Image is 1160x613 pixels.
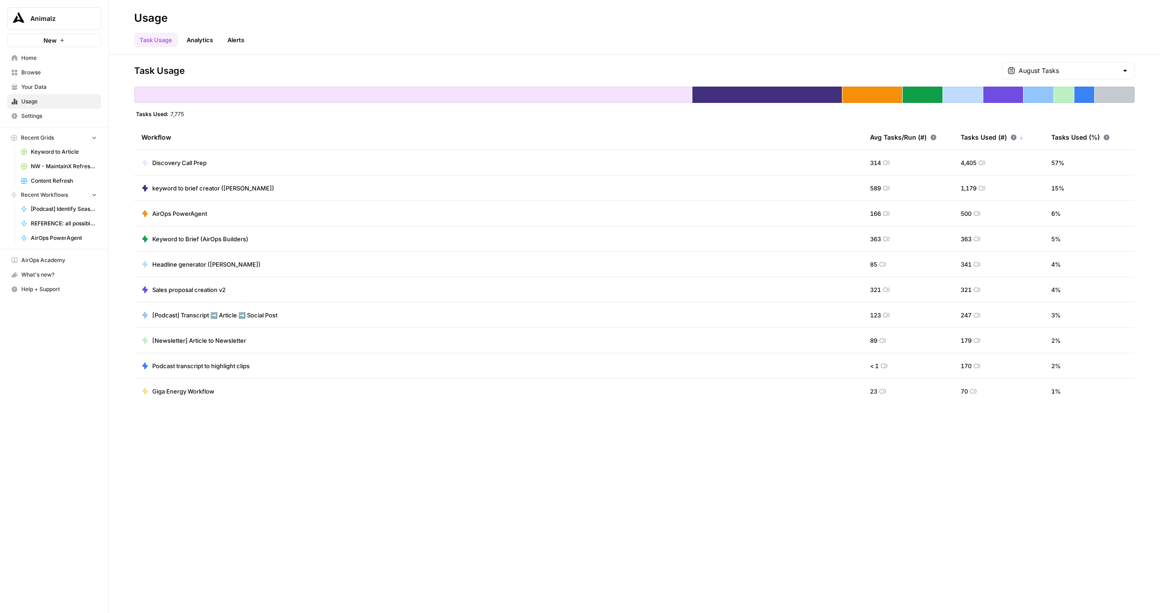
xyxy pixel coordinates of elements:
[21,134,54,142] span: Recent Grids
[10,10,27,27] img: Animalz Logo
[7,80,101,94] a: Your Data
[7,253,101,268] a: AirOps Academy
[1051,209,1061,218] span: 6 %
[152,209,207,218] span: AirOps PowerAgent
[134,11,168,25] div: Usage
[870,336,877,345] span: 89
[1051,387,1061,396] span: 1 %
[1019,66,1118,75] input: August Tasks
[17,159,101,174] a: NW - MaintainX Refresh Workflow
[134,64,185,77] span: Task Usage
[21,256,97,264] span: AirOps Academy
[961,311,971,320] span: 247
[1051,336,1061,345] span: 2 %
[21,112,97,120] span: Settings
[870,234,881,243] span: 363
[31,234,97,242] span: AirOps PowerAgent
[21,83,97,91] span: Your Data
[961,336,971,345] span: 179
[17,202,101,216] a: [Podcast] Identify Season Quotes & Topics
[222,33,250,47] a: Alerts
[152,260,261,269] span: Headline generator ([PERSON_NAME])
[961,125,1024,150] div: Tasks Used (#)
[31,205,97,213] span: [Podcast] Identify Season Quotes & Topics
[961,158,976,167] span: 4,405
[31,162,97,170] span: NW - MaintainX Refresh Workflow
[141,184,274,193] a: keyword to brief creator ([PERSON_NAME])
[870,311,881,320] span: 123
[1051,361,1061,370] span: 2 %
[7,268,101,282] button: What's new?
[870,184,881,193] span: 589
[134,33,178,47] a: Task Usage
[141,260,261,269] a: Headline generator ([PERSON_NAME])
[8,268,101,282] div: What's new?
[961,234,971,243] span: 363
[961,260,971,269] span: 341
[136,110,169,117] span: Tasks Used:
[7,7,101,30] button: Workspace: Animalz
[870,285,881,294] span: 321
[152,234,248,243] span: Keyword to Brief (AirOps Builders)
[1051,285,1061,294] span: 4 %
[21,54,97,62] span: Home
[141,285,226,294] a: Sales proposal creation v2
[170,110,184,117] span: 7,775
[141,158,207,167] a: Discovery Call Prep
[141,361,250,370] a: Podcast transcript to highlight clips
[141,125,855,150] div: Workflow
[141,234,248,243] a: Keyword to Brief (AirOps Builders)
[961,361,971,370] span: 170
[152,311,277,320] span: [Podcast] Transcript ➡️ Article ➡️ Social Post
[7,65,101,80] a: Browse
[961,184,976,193] span: 1,179
[141,209,207,218] a: AirOps PowerAgent
[7,109,101,123] a: Settings
[1051,260,1061,269] span: 4 %
[21,97,97,106] span: Usage
[961,387,968,396] span: 70
[7,282,101,297] button: Help + Support
[1051,234,1061,243] span: 5 %
[31,177,97,185] span: Content Refresh
[152,184,274,193] span: keyword to brief creator ([PERSON_NAME])
[7,34,101,47] button: New
[181,33,218,47] a: Analytics
[17,145,101,159] a: Keyword to Article
[152,336,246,345] span: [Newsletter] Article to Newsletter
[30,14,85,23] span: Animalz
[21,285,97,293] span: Help + Support
[31,148,97,156] span: Keyword to Article
[21,68,97,77] span: Browse
[1051,125,1110,150] div: Tasks Used (%)
[870,209,881,218] span: 166
[152,285,226,294] span: Sales proposal creation v2
[141,311,277,320] a: [Podcast] Transcript ➡️ Article ➡️ Social Post
[152,158,207,167] span: Discovery Call Prep
[1051,158,1064,167] span: 57 %
[152,361,250,370] span: Podcast transcript to highlight clips
[7,131,101,145] button: Recent Grids
[31,219,97,228] span: REFERENCE: all possible steps
[870,260,877,269] span: 85
[141,387,214,396] a: Giga Energy Workflow
[43,36,57,45] span: New
[961,285,971,294] span: 321
[7,188,101,202] button: Recent Workflows
[7,94,101,109] a: Usage
[870,387,877,396] span: 23
[152,387,214,396] span: Giga Energy Workflow
[17,231,101,245] a: AirOps PowerAgent
[1051,311,1061,320] span: 3 %
[141,336,246,345] a: [Newsletter] Article to Newsletter
[961,209,971,218] span: 500
[870,125,937,150] div: Avg Tasks/Run (#)
[870,361,879,370] span: < 1
[7,51,101,65] a: Home
[17,216,101,231] a: REFERENCE: all possible steps
[870,158,881,167] span: 314
[21,191,68,199] span: Recent Workflows
[17,174,101,188] a: Content Refresh
[1051,184,1064,193] span: 15 %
